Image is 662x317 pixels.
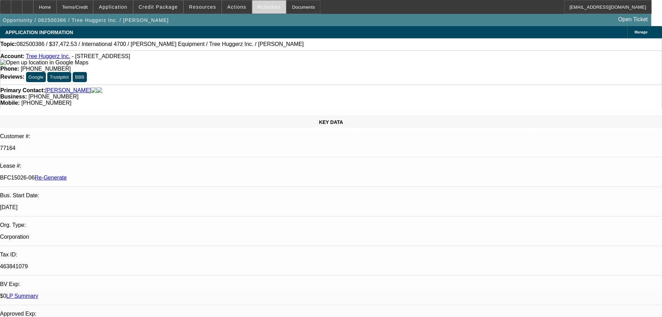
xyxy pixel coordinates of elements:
strong: Reviews: [0,74,24,80]
span: KEY DATA [319,119,343,125]
span: Credit Package [139,4,178,10]
span: Actions [227,4,246,10]
a: Open Ticket [615,14,651,25]
span: [PHONE_NUMBER] [21,66,71,72]
button: Application [93,0,132,14]
a: LP Summary [6,293,38,299]
span: Application [99,4,127,10]
button: Trustpilot [47,72,71,82]
img: linkedin-icon.png [97,87,102,94]
span: Opportunity / 082500386 / Tree Huggerz Inc. / [PERSON_NAME] [3,17,169,23]
strong: Topic: [0,41,17,47]
strong: Primary Contact: [0,87,45,94]
span: [PHONE_NUMBER] [28,94,79,100]
button: Actions [222,0,252,14]
button: BBB [73,72,87,82]
strong: Phone: [0,66,19,72]
span: [PHONE_NUMBER] [21,100,71,106]
span: Activities [258,4,281,10]
a: View Google Maps [0,60,88,65]
a: [PERSON_NAME] [45,87,91,94]
strong: Business: [0,94,27,100]
button: Resources [184,0,221,14]
button: Credit Package [133,0,183,14]
span: 082500386 / $37,472.53 / International 4700 / [PERSON_NAME] Equipment / Tree Huggerz Inc. / [PERS... [17,41,304,47]
strong: Account: [0,53,24,59]
span: APPLICATION INFORMATION [5,30,73,35]
button: Activities [252,0,286,14]
a: Tree Huggerz Inc. [26,53,70,59]
strong: Mobile: [0,100,20,106]
button: Google [26,72,46,82]
img: facebook-icon.png [91,87,97,94]
a: Re-Generate [35,175,67,181]
span: Manage [635,30,647,34]
img: Open up location in Google Maps [0,60,88,66]
span: Resources [189,4,216,10]
span: - [STREET_ADDRESS] [72,53,130,59]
